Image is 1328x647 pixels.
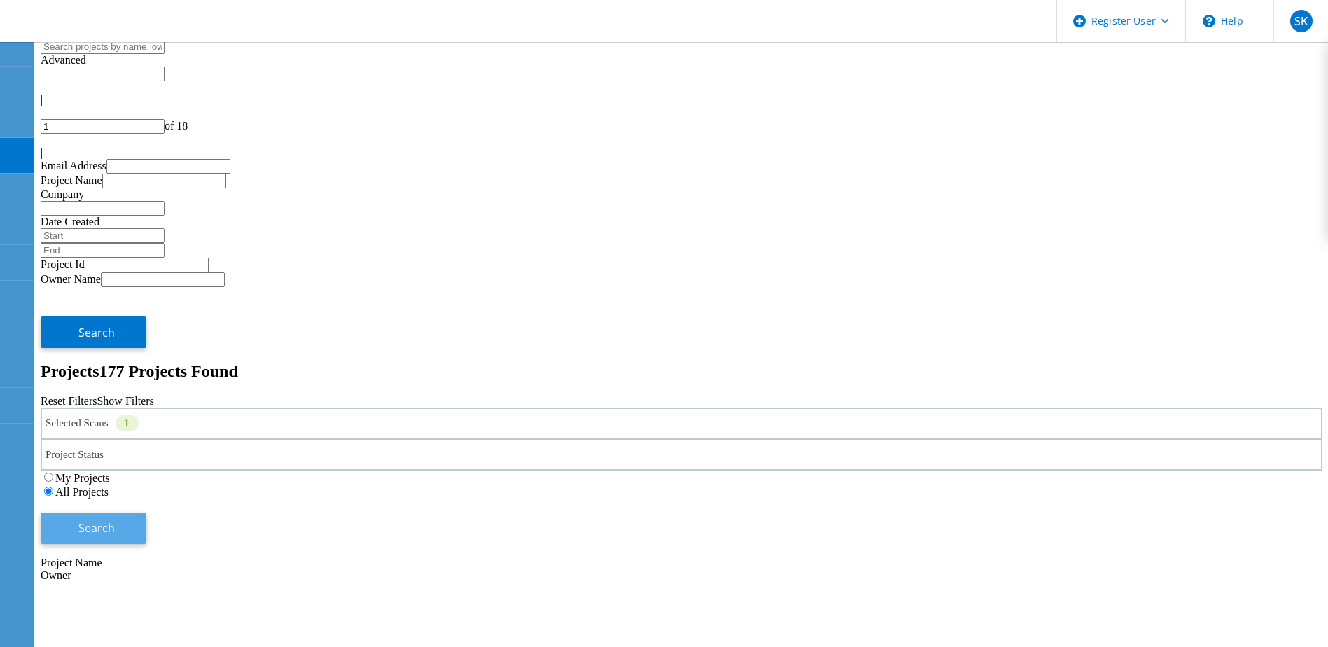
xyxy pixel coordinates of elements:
[41,188,84,200] label: Company
[41,160,106,172] label: Email Address
[41,258,85,270] label: Project Id
[41,569,1322,582] div: Owner
[41,146,1322,159] div: |
[1203,15,1215,27] svg: \n
[41,216,99,228] label: Date Created
[41,243,165,258] input: End
[41,94,1322,106] div: |
[55,472,110,484] label: My Projects
[165,120,188,132] span: of 18
[14,27,165,39] a: Live Optics Dashboard
[78,520,115,536] span: Search
[41,395,97,407] a: Reset Filters
[41,273,101,285] label: Owner Name
[78,325,115,340] span: Search
[1294,15,1308,27] span: SK
[55,486,109,498] label: All Projects
[41,316,146,348] button: Search
[41,557,1322,569] div: Project Name
[41,54,86,66] span: Advanced
[41,362,99,380] b: Projects
[41,174,102,186] label: Project Name
[116,415,139,431] div: 1
[41,228,165,243] input: Start
[41,513,146,544] button: Search
[41,408,1322,439] div: Selected Scans
[97,395,153,407] a: Show Filters
[41,39,165,54] input: Search projects by name, owner, ID, company, etc
[41,439,1322,471] div: Project Status
[99,362,238,380] span: 177 Projects Found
